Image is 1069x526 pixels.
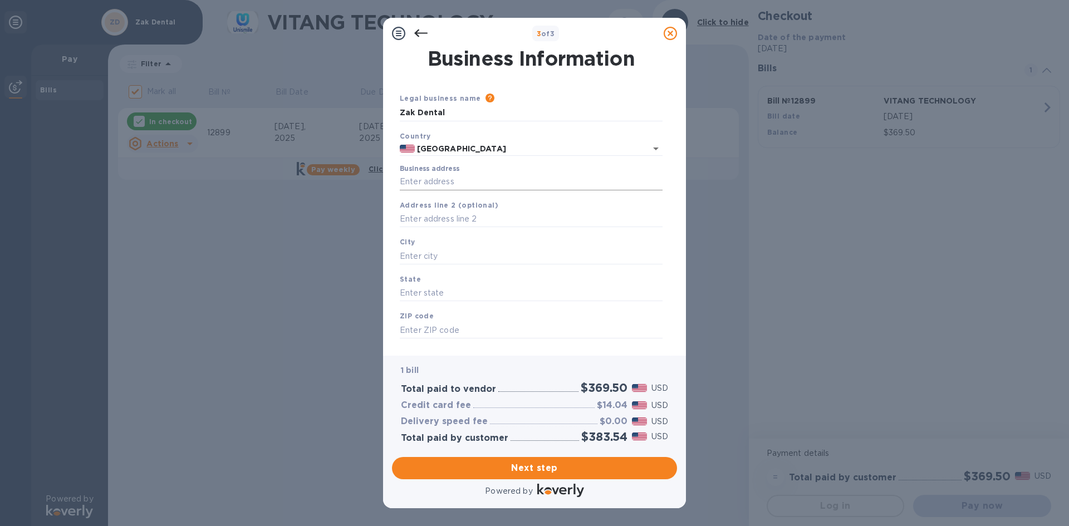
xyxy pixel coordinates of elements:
[651,400,668,411] p: USD
[648,141,664,156] button: Open
[392,457,677,479] button: Next step
[485,485,532,497] p: Powered by
[651,416,668,427] p: USD
[597,400,627,411] h3: $14.04
[400,275,421,283] b: State
[400,211,663,228] input: Enter address line 2
[400,312,434,320] b: ZIP code
[537,30,541,38] span: 3
[400,94,481,102] b: Legal business name
[400,105,663,121] input: Enter legal business name
[632,384,647,392] img: USD
[400,322,663,338] input: Enter ZIP code
[581,430,627,444] h2: $383.54
[632,417,647,425] img: USD
[400,248,663,264] input: Enter city
[537,484,584,497] img: Logo
[398,47,665,70] h1: Business Information
[400,201,498,209] b: Address line 2 (optional)
[400,132,431,140] b: Country
[415,142,631,156] input: Select country
[401,384,496,395] h3: Total paid to vendor
[400,145,415,153] img: US
[581,381,627,395] h2: $369.50
[401,416,488,427] h3: Delivery speed fee
[600,416,627,427] h3: $0.00
[400,174,663,190] input: Enter address
[400,238,415,246] b: City
[401,400,471,411] h3: Credit card fee
[632,432,647,440] img: USD
[400,285,663,302] input: Enter state
[651,382,668,394] p: USD
[537,30,555,38] b: of 3
[401,433,508,444] h3: Total paid by customer
[632,401,647,409] img: USD
[400,166,459,173] label: Business address
[651,431,668,443] p: USD
[401,461,668,475] span: Next step
[401,366,419,375] b: 1 bill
